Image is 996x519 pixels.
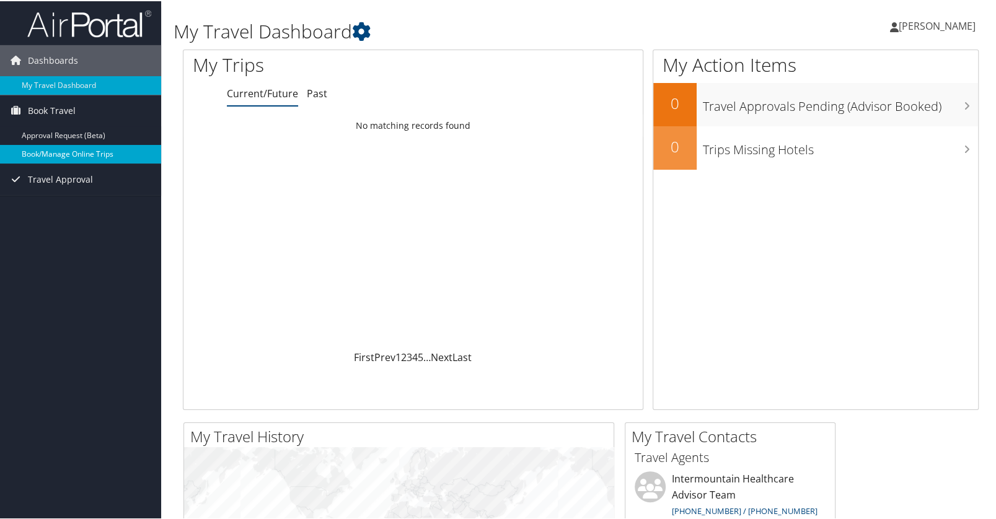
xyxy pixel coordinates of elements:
[703,90,978,114] h3: Travel Approvals Pending (Advisor Booked)
[401,349,407,363] a: 2
[672,504,818,515] a: [PHONE_NUMBER] / [PHONE_NUMBER]
[395,349,401,363] a: 1
[632,425,835,446] h2: My Travel Contacts
[28,44,78,75] span: Dashboards
[899,18,976,32] span: [PERSON_NAME]
[653,125,978,168] a: 0Trips Missing Hotels
[193,51,442,77] h1: My Trips
[452,349,472,363] a: Last
[653,51,978,77] h1: My Action Items
[190,425,614,446] h2: My Travel History
[28,94,76,125] span: Book Travel
[890,6,988,43] a: [PERSON_NAME]
[174,17,716,43] h1: My Travel Dashboard
[412,349,418,363] a: 4
[635,448,826,465] h3: Travel Agents
[374,349,395,363] a: Prev
[407,349,412,363] a: 3
[227,85,298,99] a: Current/Future
[354,349,374,363] a: First
[653,82,978,125] a: 0Travel Approvals Pending (Advisor Booked)
[27,8,151,37] img: airportal-logo.png
[431,349,452,363] a: Next
[307,85,327,99] a: Past
[423,349,431,363] span: …
[183,113,643,136] td: No matching records found
[418,349,423,363] a: 5
[703,134,978,157] h3: Trips Missing Hotels
[28,163,93,194] span: Travel Approval
[653,92,697,113] h2: 0
[653,135,697,156] h2: 0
